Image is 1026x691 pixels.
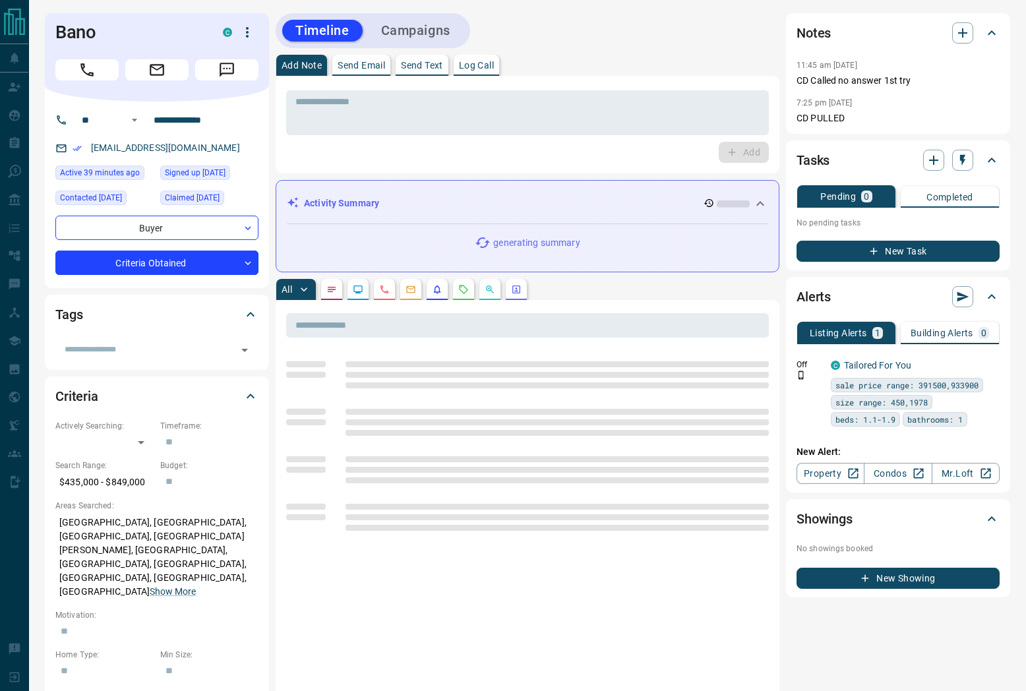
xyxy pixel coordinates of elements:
p: generating summary [493,236,580,250]
p: No showings booked [797,543,1000,555]
p: No pending tasks [797,213,1000,233]
button: New Task [797,241,1000,262]
div: Activity Summary [287,191,768,216]
button: Show More [150,585,196,599]
div: Showings [797,503,1000,535]
h2: Alerts [797,286,831,307]
p: Send Email [338,61,385,70]
span: bathrooms: 1 [907,413,963,426]
svg: Calls [379,284,390,295]
svg: Emails [406,284,416,295]
h1: Bano [55,22,203,43]
div: Criteria Obtained [55,251,258,275]
p: $435,000 - $849,000 [55,471,154,493]
p: 1 [875,328,880,338]
h2: Tags [55,304,82,325]
a: Tailored For You [844,360,911,371]
button: Open [235,341,254,359]
button: New Showing [797,568,1000,589]
p: Completed [926,193,973,202]
p: 11:45 am [DATE] [797,61,857,70]
div: Tags [55,299,258,330]
p: CD Called no answer 1st try [797,74,1000,88]
div: Notes [797,17,1000,49]
span: sale price range: 391500,933900 [835,378,979,392]
p: Motivation: [55,609,258,621]
p: [GEOGRAPHIC_DATA], [GEOGRAPHIC_DATA], [GEOGRAPHIC_DATA], [GEOGRAPHIC_DATA][PERSON_NAME], [GEOGRAP... [55,512,258,603]
div: Buyer [55,216,258,240]
p: 0 [864,192,869,201]
p: Listing Alerts [810,328,867,338]
svg: Notes [326,284,337,295]
h2: Tasks [797,150,830,171]
h2: Showings [797,508,853,529]
p: Actively Searching: [55,420,154,432]
button: Open [127,112,142,128]
svg: Lead Browsing Activity [353,284,363,295]
div: Sat Jul 19 2025 [160,191,258,209]
span: Message [195,59,258,80]
a: Property [797,463,864,484]
p: Add Note [282,61,322,70]
p: Pending [820,192,856,201]
span: Claimed [DATE] [165,191,220,204]
p: CD PULLED [797,111,1000,125]
div: Tasks [797,144,1000,176]
div: Criteria [55,380,258,412]
button: Campaigns [368,20,464,42]
p: Off [797,359,823,371]
p: 0 [981,328,986,338]
p: Send Text [401,61,443,70]
h2: Criteria [55,386,98,407]
svg: Opportunities [485,284,495,295]
svg: Push Notification Only [797,371,806,380]
p: Areas Searched: [55,500,258,512]
svg: Listing Alerts [432,284,442,295]
p: Home Type: [55,649,154,661]
span: Signed up [DATE] [165,166,226,179]
p: 7:25 pm [DATE] [797,98,853,107]
p: Search Range: [55,460,154,471]
div: condos.ca [831,361,840,370]
div: Alerts [797,281,1000,313]
p: Timeframe: [160,420,258,432]
div: Fri Sep 12 2025 [55,165,154,184]
span: Active 39 minutes ago [60,166,140,179]
p: Activity Summary [304,196,379,210]
span: Email [125,59,189,80]
p: All [282,285,292,294]
div: condos.ca [223,28,232,37]
p: Budget: [160,460,258,471]
a: Condos [864,463,932,484]
span: beds: 1.1-1.9 [835,413,895,426]
div: Mon Jul 21 2025 [55,191,154,209]
span: size range: 450,1978 [835,396,928,409]
p: New Alert: [797,445,1000,459]
span: Call [55,59,119,80]
button: Timeline [282,20,363,42]
p: Log Call [459,61,494,70]
a: Mr.Loft [932,463,1000,484]
a: [EMAIL_ADDRESS][DOMAIN_NAME] [91,142,240,153]
p: Min Size: [160,649,258,661]
div: Sun Jan 28 2024 [160,165,258,184]
span: Contacted [DATE] [60,191,122,204]
svg: Email Verified [73,144,82,153]
p: Building Alerts [911,328,973,338]
svg: Requests [458,284,469,295]
svg: Agent Actions [511,284,522,295]
h2: Notes [797,22,831,44]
